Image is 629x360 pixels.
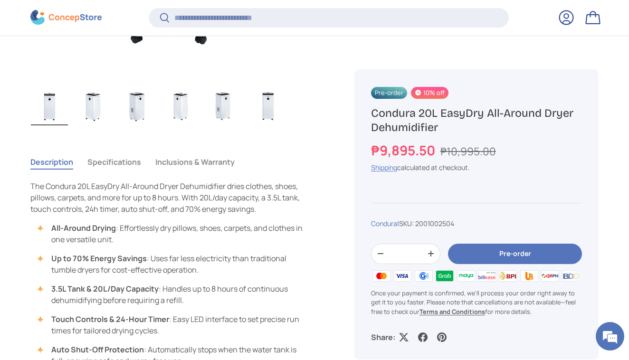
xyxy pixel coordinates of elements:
img: condura-easy-dry-dehumidifier-full-right-side-view-condura-philippines [206,87,243,125]
strong: All-Around Drying [51,223,116,233]
img: condura-easy-dry-dehumidifier-full-view-concepstore.ph [31,87,68,125]
textarea: Type your message and hit 'Enter' [5,259,181,293]
h1: Condura 20L EasyDry All-Around Dryer Dehumidifier [371,106,582,135]
img: bdo [561,269,581,283]
img: metrobank [582,269,603,283]
button: Specifications [87,151,141,173]
img: visa [392,269,413,283]
span: SKU: [399,219,414,228]
img: gcash [413,269,434,283]
img: qrph [540,269,561,283]
li: : Handles up to 8 hours of continuous dehumidifying before requiring a refill. [40,283,309,306]
button: Pre-order [448,244,582,264]
li: : Easy LED interface to set precise run times for tailored drying cycles. [40,313,309,336]
li: : Effortlessly dry pillows, shoes, carpets, and clothes in one versatile unit. [40,222,309,245]
li: : Uses far less electricity than traditional tumble dryers for cost-effective operation. [40,253,309,275]
strong: 3.5L Tank & 20L/Day Capacity [51,284,159,294]
strong: Up to 70% Energy Savings [51,253,147,264]
img: condura-easy-dry-dehumidifier-right-side-view-concepstore [118,87,155,125]
img: bpi [497,269,518,283]
img: ubp [519,269,540,283]
div: calculated at checkout. [371,162,582,172]
span: 2001002504 [415,219,454,228]
img: master [371,269,392,283]
img: billease [477,269,497,283]
p: Once your payment is confirmed, we'll process your order right away to get it to you faster. Plea... [371,289,582,317]
strong: Auto Shut-Off Protection [51,344,144,355]
span: Pre-order [371,87,407,99]
span: We're online! [55,120,131,216]
span: The Condura 20L EasyDry All-Around Dryer Dehumidifier dries clothes, shoes, pillows, carpets, and... [30,181,300,214]
s: ₱10,995.00 [440,144,496,159]
a: Condura [371,219,397,228]
button: Inclusions & Warranty [155,151,235,173]
img: maya [455,269,476,283]
div: Chat with us now [49,53,160,66]
img: ConcepStore [30,10,102,25]
a: Terms and Conditions [419,307,485,316]
button: Description [30,151,73,173]
strong: Touch Controls & 24-Hour Timer [51,314,169,324]
img: condura-easy-dry-dehumidifier-left-side-view-concepstore.ph [75,87,112,125]
img: https://concepstore.ph/products/condura-easydry-all-around-dryer-dehumidifier-20l [249,87,286,125]
img: grabpay [434,269,455,283]
span: | [397,219,454,228]
img: condura-easy-dry-dehumidifier-full-left-side-view-concepstore-dot-ph [162,87,199,125]
a: Shipping [371,163,397,172]
div: Minimize live chat window [156,5,179,28]
strong: ₱9,895.50 [371,141,438,159]
span: 10% off [411,87,448,99]
p: Share: [371,332,395,343]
